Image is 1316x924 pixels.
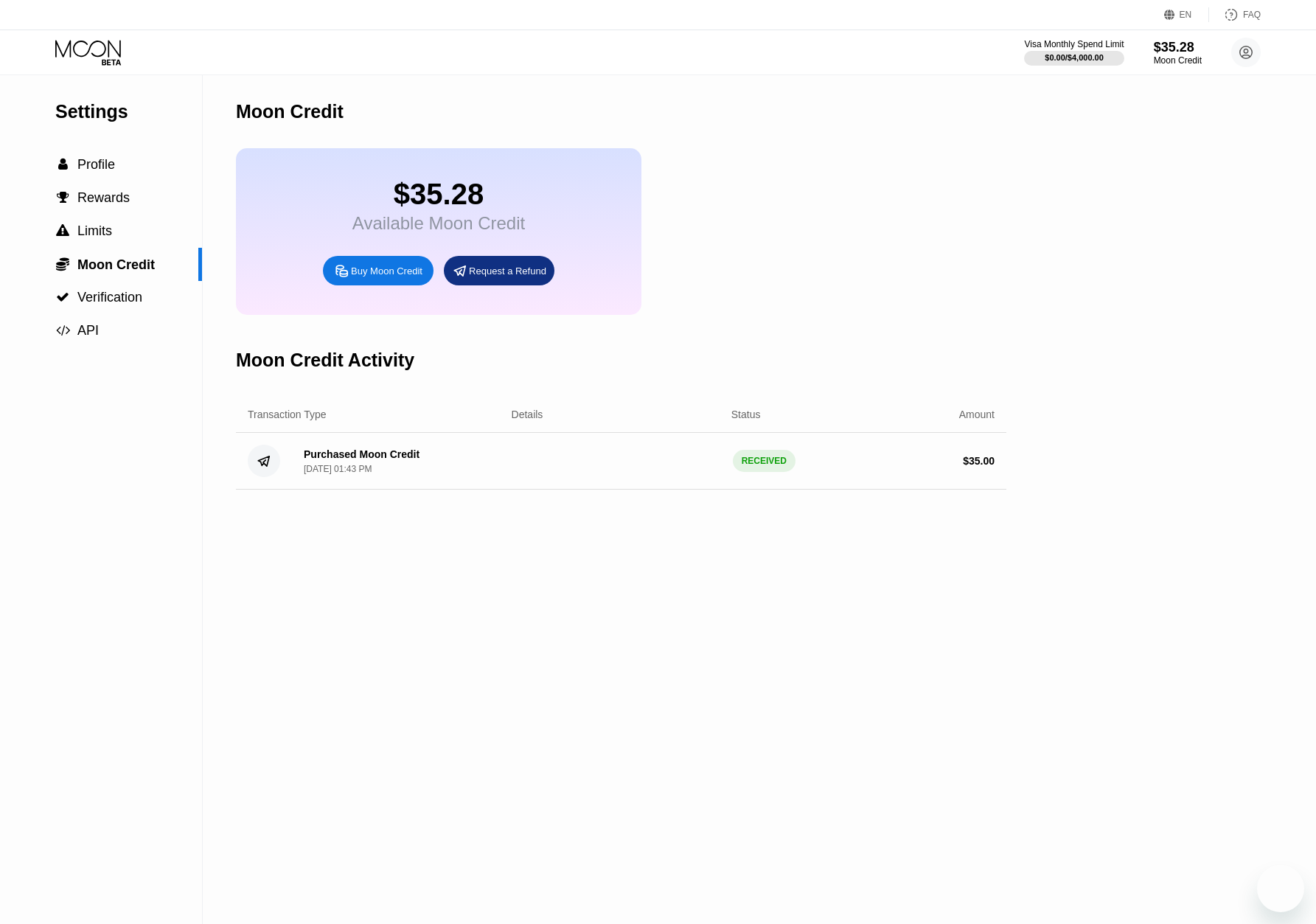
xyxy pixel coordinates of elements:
div:  [55,224,70,237]
div:  [55,291,70,304]
div: Visa Monthly Spend Limit [1024,39,1124,49]
div: Status [731,409,761,420]
div:  [55,324,70,337]
span: Profile [77,157,115,172]
div:  [55,158,70,171]
div: Amount [959,409,995,420]
div: FAQ [1209,7,1261,22]
span:  [58,158,68,171]
div: Available Moon Credit [352,213,525,234]
div: EN [1180,10,1192,20]
div: Visa Monthly Spend Limit$0.00/$4,000.00 [1024,39,1124,66]
div: Purchased Moon Credit [304,448,419,460]
div: RECEIVED [733,450,795,472]
span: Limits [77,223,112,238]
iframe: Button to launch messaging window [1257,865,1304,912]
div: Details [512,409,543,420]
div: Transaction Type [248,409,327,420]
span:  [56,224,69,237]
span:  [56,324,70,337]
div: Moon Credit Activity [236,350,414,371]
div: $ 35.00 [963,455,995,467]
div: Request a Refund [469,265,546,277]
span:  [56,257,69,271]
div:  [55,257,70,271]
span:  [56,291,69,304]
div: EN [1164,7,1209,22]
div: FAQ [1243,10,1261,20]
div: Moon Credit [1154,55,1202,66]
div: [DATE] 01:43 PM [304,464,372,474]
span: Moon Credit [77,257,155,272]
span: Verification [77,290,142,305]
div: $35.28 [1154,40,1202,55]
span: Rewards [77,190,130,205]
div:  [55,191,70,204]
div: $35.28 [352,178,525,211]
div: $35.28Moon Credit [1154,40,1202,66]
span:  [57,191,69,204]
div: Moon Credit [236,101,344,122]
div: Settings [55,101,202,122]
div: Buy Moon Credit [351,265,422,277]
span: API [77,323,99,338]
div: $0.00 / $4,000.00 [1045,53,1104,62]
div: Request a Refund [444,256,554,285]
div: Buy Moon Credit [323,256,434,285]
